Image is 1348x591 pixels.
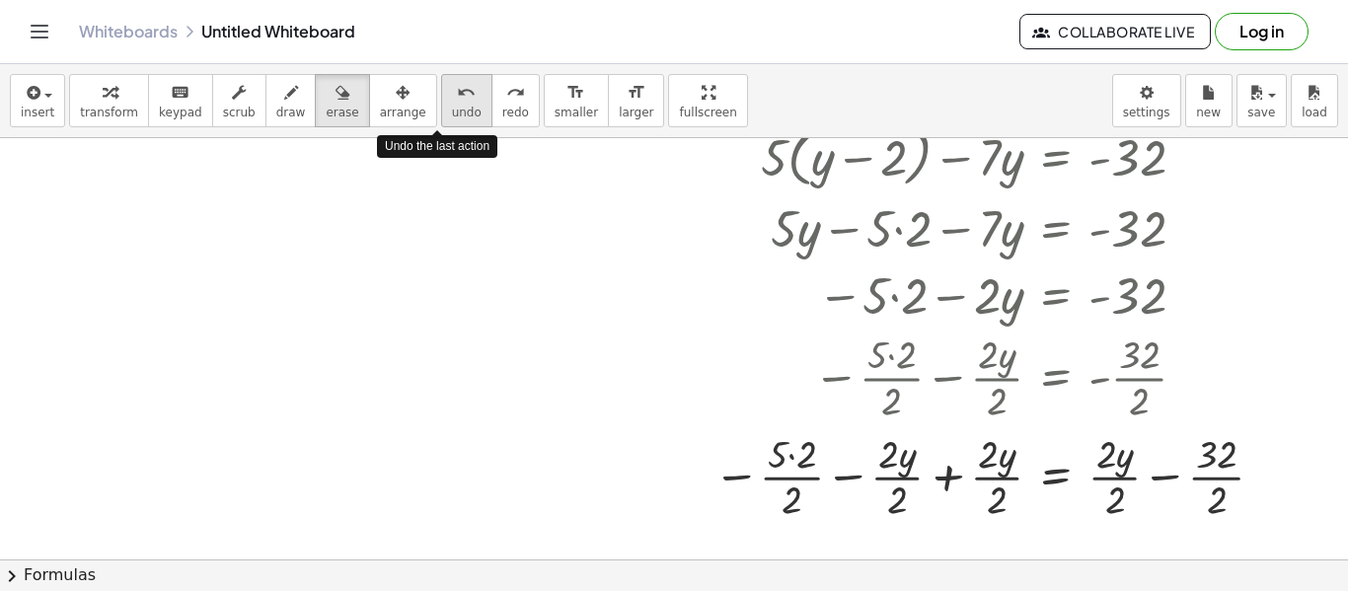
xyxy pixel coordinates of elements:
button: Toggle navigation [24,16,55,47]
span: scrub [223,106,256,119]
button: format_sizelarger [608,74,664,127]
button: erase [315,74,369,127]
button: scrub [212,74,266,127]
span: insert [21,106,54,119]
button: load [1291,74,1338,127]
button: save [1236,74,1287,127]
span: undo [452,106,482,119]
span: arrange [380,106,426,119]
button: Log in [1215,13,1309,50]
button: format_sizesmaller [544,74,609,127]
button: new [1185,74,1233,127]
span: redo [502,106,529,119]
button: transform [69,74,149,127]
span: erase [326,106,358,119]
a: Whiteboards [79,22,178,41]
button: redoredo [491,74,540,127]
i: undo [457,81,476,105]
span: load [1302,106,1327,119]
span: draw [276,106,306,119]
div: Undo the last action [377,135,497,158]
span: settings [1123,106,1170,119]
button: arrange [369,74,437,127]
i: keyboard [171,81,189,105]
button: fullscreen [668,74,747,127]
span: fullscreen [679,106,736,119]
button: undoundo [441,74,492,127]
span: new [1196,106,1221,119]
span: Collaborate Live [1036,23,1194,40]
i: format_size [627,81,645,105]
button: insert [10,74,65,127]
span: smaller [555,106,598,119]
span: larger [619,106,653,119]
button: settings [1112,74,1181,127]
button: Collaborate Live [1019,14,1211,49]
i: format_size [566,81,585,105]
span: transform [80,106,138,119]
button: keyboardkeypad [148,74,213,127]
span: save [1247,106,1275,119]
button: draw [265,74,317,127]
span: keypad [159,106,202,119]
i: redo [506,81,525,105]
